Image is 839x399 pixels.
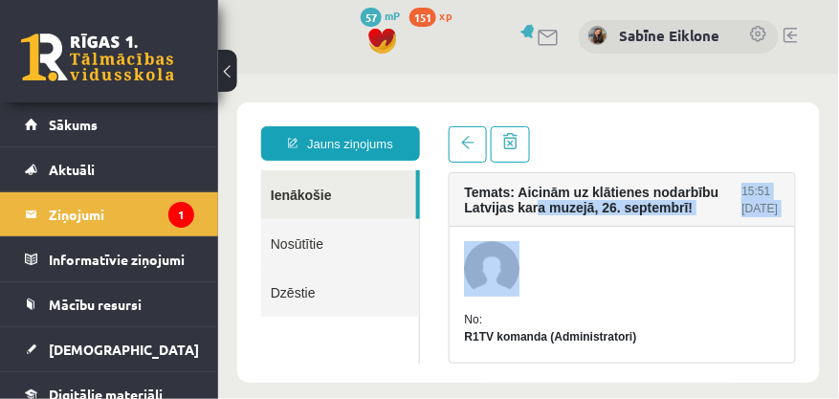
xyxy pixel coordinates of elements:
[361,8,400,23] a: 57 mP
[25,282,194,326] a: Mācību resursi
[25,147,194,191] a: Aktuāli
[361,8,382,27] span: 57
[49,116,98,133] span: Sākums
[246,237,563,255] div: No:
[168,202,194,228] i: 1
[246,111,523,142] h4: Temats: Aicinām uz klātienes nodarbību Latvijas kara muzejā, 26. septembrī!
[43,53,202,87] a: Jauns ziņojums
[25,192,194,236] a: Ziņojumi1
[49,341,199,358] span: [DEMOGRAPHIC_DATA]
[25,102,194,146] a: Sākums
[409,8,436,27] span: 151
[49,192,194,236] legend: Ziņojumi
[385,8,400,23] span: mP
[43,97,198,145] a: Ienākošie
[246,167,301,223] img: R1TV komanda
[409,8,461,23] a: 151 xp
[43,194,201,243] a: Dzēstie
[25,237,194,281] a: Informatīvie ziņojumi
[588,26,607,45] img: Sabīne Eiklone
[21,33,174,81] a: Rīgas 1. Tālmācības vidusskola
[49,237,194,281] legend: Informatīvie ziņojumi
[49,296,142,313] span: Mācību resursi
[49,161,95,178] span: Aktuāli
[523,109,563,144] div: 15:51 [DATE]
[246,256,418,270] strong: R1TV komanda (Administratori)
[439,8,452,23] span: xp
[25,327,194,371] a: [DEMOGRAPHIC_DATA]
[620,25,730,47] a: Sabīne Eiklone
[43,145,201,194] a: Nosūtītie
